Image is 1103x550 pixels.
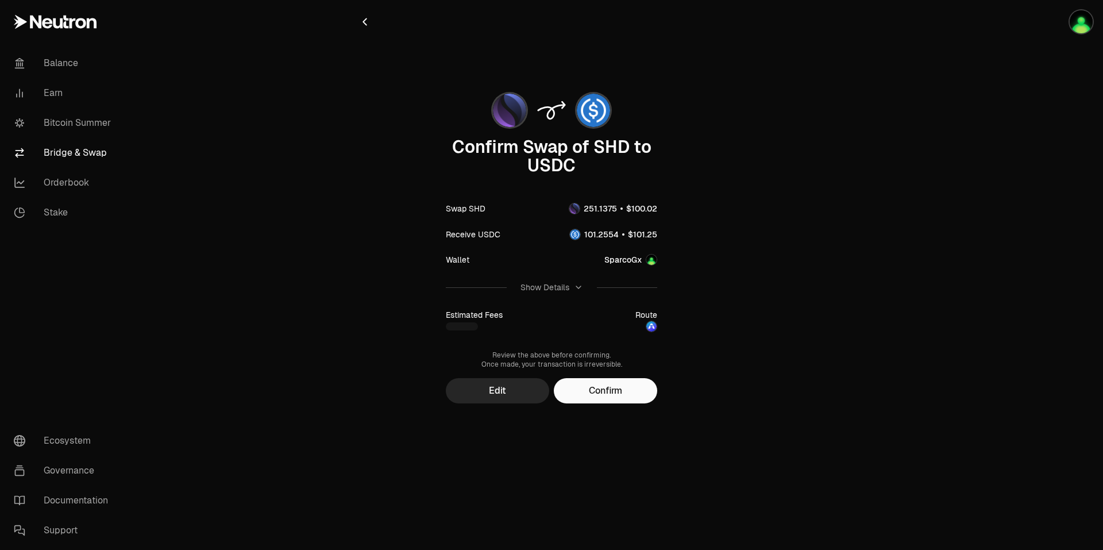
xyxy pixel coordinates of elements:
img: neutron-astroport logo [646,321,657,332]
a: Governance [5,456,124,486]
a: Documentation [5,486,124,516]
button: Edit [446,378,549,403]
img: SHD Logo [569,203,580,214]
img: Account Image [646,255,657,265]
a: Balance [5,48,124,78]
div: Swap SHD [446,203,485,214]
a: Earn [5,78,124,108]
div: Estimated Fees [446,309,503,321]
div: Route [635,309,657,321]
button: SparcoGxAccount Image [604,254,657,266]
a: Bridge & Swap [5,138,124,168]
div: Wallet [446,254,469,266]
button: Confirm [554,378,657,403]
img: SparcoGx [1070,10,1093,33]
div: Confirm Swap of SHD to USDC [446,138,657,175]
div: Review the above before confirming. Once made, your transaction is irreversible. [446,351,657,369]
a: Support [5,516,124,545]
button: Show Details [446,272,657,302]
a: Bitcoin Summer [5,108,124,138]
a: Ecosystem [5,426,124,456]
img: USDC Logo [570,229,580,240]
div: Receive USDC [446,229,500,240]
a: Orderbook [5,168,124,198]
div: Show Details [520,282,569,293]
img: SHD Logo [493,94,526,127]
a: Stake [5,198,124,228]
img: USDC Logo [577,94,610,127]
div: SparcoGx [604,254,642,266]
